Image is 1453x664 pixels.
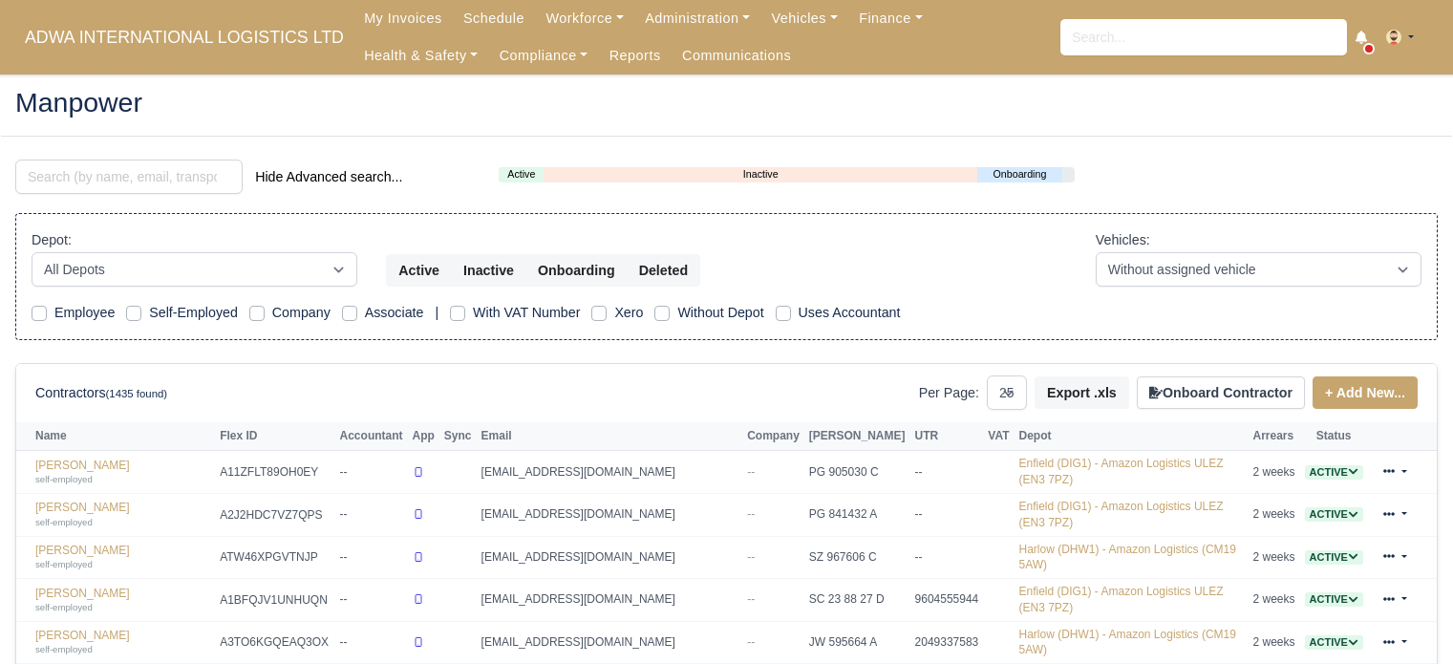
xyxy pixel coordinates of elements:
a: [PERSON_NAME] self-employed [35,501,210,528]
td: [EMAIL_ADDRESS][DOMAIN_NAME] [477,621,743,664]
h6: Contractors [35,385,167,401]
small: self-employed [35,517,93,527]
a: Inactive [544,166,977,182]
label: Self-Employed [149,302,238,324]
td: 2 weeks [1249,536,1300,579]
td: 2 weeks [1249,451,1300,494]
a: Enfield (DIG1) - Amazon Logistics ULEZ (EN3 7PZ) [1019,457,1224,486]
td: 2 weeks [1249,579,1300,622]
span: ADWA INTERNATIONAL LOGISTICS LTD [15,18,353,56]
td: A3TO6KGQEAQ3OX [215,621,334,664]
label: Company [272,302,331,324]
span: -- [747,465,755,479]
span: -- [747,550,755,564]
button: Onboarding [525,254,628,287]
div: Manpower [1,74,1452,136]
th: Email [477,422,743,451]
a: Health & Safety [353,37,489,75]
td: [EMAIL_ADDRESS][DOMAIN_NAME] [477,451,743,494]
td: 2049337583 [910,621,984,664]
iframe: Chat Widget [1357,572,1453,664]
span: Active [1305,592,1363,607]
label: Associate [365,302,424,324]
td: 2 weeks [1249,621,1300,664]
span: Active [1305,507,1363,522]
label: Per Page: [919,382,979,404]
button: Onboard Contractor [1137,376,1305,409]
a: Active [1305,507,1363,521]
small: self-employed [35,602,93,612]
td: ATW46XPGVTNJP [215,536,334,579]
span: Active [1305,550,1363,565]
th: Accountant [335,422,408,451]
label: Uses Accountant [799,302,901,324]
a: [PERSON_NAME] self-employed [35,587,210,614]
a: Active [1305,635,1363,649]
a: [PERSON_NAME] self-employed [35,629,210,656]
th: Arrears [1249,422,1300,451]
input: Search... [1060,19,1347,55]
label: Without Depot [677,302,763,324]
td: -- [335,621,408,664]
label: Employee [54,302,115,324]
a: Reports [599,37,672,75]
a: Compliance [488,37,598,75]
td: PG 905030 C [804,451,910,494]
th: Sync [439,422,477,451]
span: -- [747,635,755,649]
td: [EMAIL_ADDRESS][DOMAIN_NAME] [477,536,743,579]
td: -- [335,451,408,494]
button: Hide Advanced search... [243,161,415,193]
small: self-employed [35,644,93,654]
span: -- [747,592,755,606]
td: 2 weeks [1249,493,1300,536]
a: [PERSON_NAME] self-employed [35,544,210,571]
td: SC 23 88 27 D [804,579,910,622]
a: Enfield (DIG1) - Amazon Logistics ULEZ (EN3 7PZ) [1019,500,1224,529]
a: Active [1305,592,1363,606]
th: UTR [910,422,984,451]
h2: Manpower [15,89,1438,116]
span: -- [747,507,755,521]
td: 9604555944 [910,579,984,622]
td: JW 595664 A [804,621,910,664]
span: Active [1305,635,1363,650]
a: Active [1305,465,1363,479]
label: Xero [614,302,643,324]
span: | [435,305,438,320]
th: Company [742,422,804,451]
button: Export .xls [1035,376,1129,409]
th: Flex ID [215,422,334,451]
label: With VAT Number [473,302,580,324]
th: Name [16,422,215,451]
td: -- [335,536,408,579]
input: Search (by name, email, transporter id) ... [15,160,243,194]
small: self-employed [35,474,93,484]
td: A11ZFLT89OH0EY [215,451,334,494]
small: self-employed [35,559,93,569]
a: Enfield (DIG1) - Amazon Logistics ULEZ (EN3 7PZ) [1019,585,1224,614]
td: -- [335,493,408,536]
th: [PERSON_NAME] [804,422,910,451]
td: -- [910,536,984,579]
td: [EMAIL_ADDRESS][DOMAIN_NAME] [477,493,743,536]
td: A1BFQJV1UNHUQN [215,579,334,622]
td: PG 841432 A [804,493,910,536]
a: + Add New... [1313,376,1418,409]
th: Depot [1015,422,1249,451]
button: Inactive [451,254,526,287]
a: Active [499,166,544,182]
th: App [408,422,439,451]
div: + Add New... [1305,376,1418,409]
td: -- [910,493,984,536]
a: Communications [672,37,802,75]
small: (1435 found) [106,388,168,399]
button: Deleted [627,254,700,287]
button: Active [386,254,452,287]
a: ADWA INTERNATIONAL LOGISTICS LTD [15,19,353,56]
td: -- [910,451,984,494]
td: -- [335,579,408,622]
td: A2J2HDC7VZ7QPS [215,493,334,536]
td: [EMAIL_ADDRESS][DOMAIN_NAME] [477,579,743,622]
